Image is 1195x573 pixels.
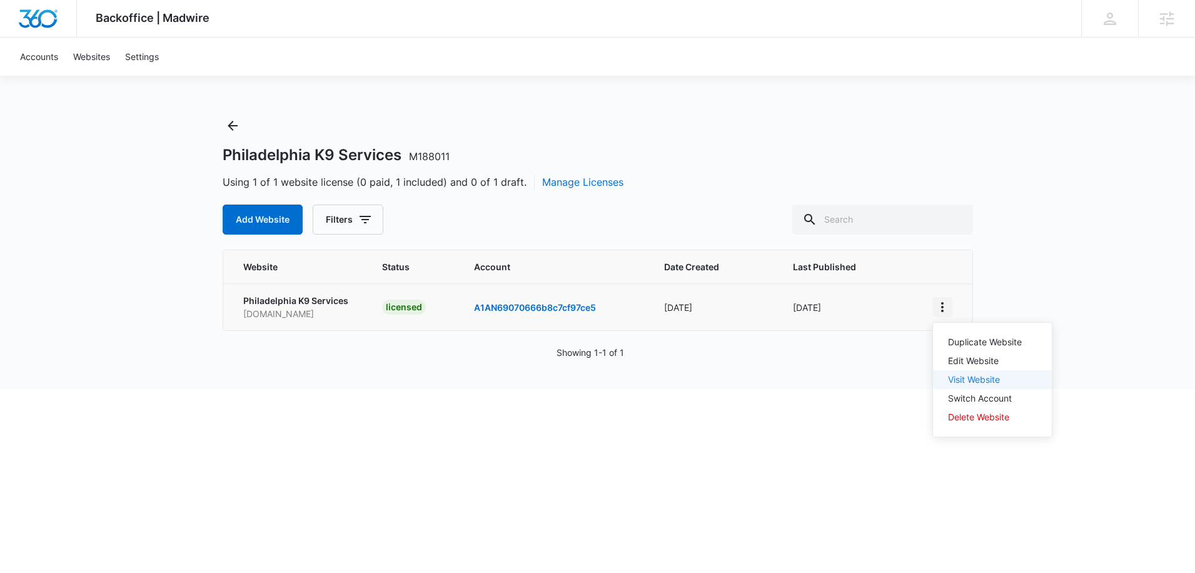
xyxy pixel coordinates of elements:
[933,352,1052,370] button: Edit Website
[96,11,209,24] span: Backoffice | Madwire
[932,297,952,317] button: View More
[542,175,623,190] button: Manage Licenses
[649,283,778,330] td: [DATE]
[792,205,973,235] input: Search
[223,116,243,136] button: Back
[223,146,450,165] h1: Philadelphia K9 Services
[933,333,1052,352] button: Duplicate Website
[793,260,884,273] span: Last Published
[778,283,917,330] td: [DATE]
[223,175,623,190] span: Using 1 of 1 website license (0 paid, 1 included) and 0 of 1 draft.
[664,260,745,273] span: Date Created
[382,260,445,273] span: Status
[948,355,999,366] a: Edit Website
[409,150,450,163] span: M188011
[948,413,1022,422] div: Delete Website
[474,260,634,273] span: Account
[66,38,118,76] a: Websites
[474,302,596,313] a: A1AN69070666b8c7cf97ce5
[382,300,426,315] div: licensed
[243,294,352,307] p: Philadelphia K9 Services
[933,370,1052,389] button: Visit Website
[948,394,1022,403] div: Switch Account
[557,346,624,359] p: Showing 1-1 of 1
[243,307,352,320] p: [DOMAIN_NAME]
[948,374,1000,385] a: Visit Website
[118,38,166,76] a: Settings
[313,205,383,235] button: Filters
[243,260,334,273] span: Website
[223,205,303,235] button: Add Website
[933,408,1052,427] button: Delete Website
[13,38,66,76] a: Accounts
[933,389,1052,408] button: Switch Account
[948,338,1022,347] div: Duplicate Website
